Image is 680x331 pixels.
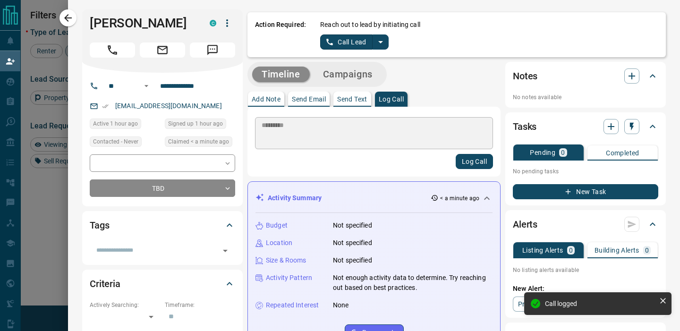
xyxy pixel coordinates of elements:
button: Campaigns [314,67,382,82]
p: Size & Rooms [266,255,306,265]
p: Not specified [333,238,372,248]
h2: Notes [513,68,537,84]
p: Add Note [252,96,280,102]
span: Contacted - Never [93,137,138,146]
span: Active 1 hour ago [93,119,138,128]
a: [EMAIL_ADDRESS][DOMAIN_NAME] [115,102,222,110]
p: Budget [266,221,288,230]
p: No notes available [513,93,658,102]
p: 0 [561,149,565,156]
p: Listing Alerts [522,247,563,254]
p: Not specified [333,255,372,265]
p: Actively Searching: [90,301,160,309]
p: Not enough activity data to determine. Try reaching out based on best practices. [333,273,493,293]
p: Timeframe: [165,301,235,309]
p: 0 [569,247,573,254]
div: Call logged [545,300,655,307]
p: Activity Summary [268,193,322,203]
button: Log Call [456,154,493,169]
span: Signed up 1 hour ago [168,119,223,128]
h2: Tasks [513,119,536,134]
a: Property [513,297,561,312]
h2: Tags [90,218,109,233]
p: Not specified [333,221,372,230]
p: Log Call [379,96,404,102]
p: Send Text [337,96,367,102]
p: Completed [606,150,639,156]
p: No listing alerts available [513,266,658,274]
button: Timeline [252,67,310,82]
span: Call [90,42,135,58]
p: Pending [530,149,555,156]
span: Message [190,42,235,58]
div: Activity Summary< a minute ago [255,189,493,207]
div: Notes [513,65,658,87]
div: Wed Sep 17 2025 [165,119,235,132]
p: None [333,300,349,310]
p: Send Email [292,96,326,102]
div: TBD [90,179,235,197]
h2: Alerts [513,217,537,232]
p: < a minute ago [440,194,479,203]
div: Wed Sep 17 2025 [165,136,235,150]
button: Open [219,244,232,257]
p: Building Alerts [595,247,639,254]
p: New Alert: [513,284,658,294]
button: Call Lead [320,34,373,50]
div: split button [320,34,389,50]
p: No pending tasks [513,164,658,178]
div: condos.ca [210,20,216,26]
button: Open [141,80,152,92]
div: Alerts [513,213,658,236]
svg: Email Verified [102,103,109,110]
p: 0 [645,247,649,254]
p: Repeated Interest [266,300,319,310]
h2: Criteria [90,276,120,291]
p: Location [266,238,292,248]
span: Email [140,42,185,58]
p: Action Required: [255,20,306,50]
p: Reach out to lead by initiating call [320,20,420,30]
span: Claimed < a minute ago [168,137,229,146]
div: Tasks [513,115,658,138]
div: Criteria [90,272,235,295]
div: Tags [90,214,235,237]
button: New Task [513,184,658,199]
div: Wed Sep 17 2025 [90,119,160,132]
h1: [PERSON_NAME] [90,16,195,31]
p: Activity Pattern [266,273,312,283]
